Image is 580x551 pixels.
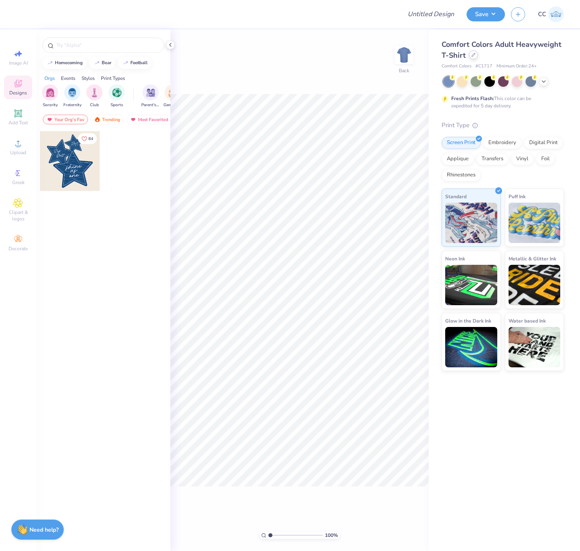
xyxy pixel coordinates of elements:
[146,88,155,97] img: Parent's Weekend Image
[325,532,338,539] span: 100 %
[538,10,546,19] span: CC
[122,61,129,65] img: trend_line.gif
[509,203,561,243] img: Puff Ink
[78,133,97,144] button: Like
[42,84,58,108] button: filter button
[509,192,526,201] span: Puff Ink
[42,57,86,69] button: homecoming
[442,169,481,181] div: Rhinestones
[509,327,561,367] img: Water based Ink
[89,57,115,69] button: bear
[168,88,178,97] img: Game Day Image
[118,57,151,69] button: football
[141,84,160,108] div: filter for Parent's Weekend
[102,61,111,65] div: bear
[86,84,103,108] button: filter button
[445,192,467,201] span: Standard
[63,102,82,108] span: Fraternity
[548,6,564,22] img: Cyril Cabanete
[141,102,160,108] span: Parent's Weekend
[46,88,55,97] img: Sorority Image
[9,90,27,96] span: Designs
[44,75,55,82] div: Orgs
[63,84,82,108] div: filter for Fraternity
[9,60,28,66] span: Image AI
[509,316,546,325] span: Water based Ink
[46,117,53,122] img: most_fav.gif
[90,115,124,124] div: Trending
[126,115,172,124] div: Most Favorited
[163,84,182,108] div: filter for Game Day
[442,153,474,165] div: Applique
[90,88,99,97] img: Club Image
[130,117,136,122] img: most_fav.gif
[4,209,32,222] span: Clipart & logos
[538,6,564,22] a: CC
[10,149,26,156] span: Upload
[63,84,82,108] button: filter button
[536,153,555,165] div: Foil
[86,84,103,108] div: filter for Club
[445,254,465,263] span: Neon Ink
[43,102,58,108] span: Sorority
[55,61,83,65] div: homecoming
[101,75,125,82] div: Print Types
[163,102,182,108] span: Game Day
[475,63,492,70] span: # C1717
[111,102,123,108] span: Sports
[43,115,88,124] div: Your Org's Fav
[82,75,95,82] div: Styles
[12,179,25,186] span: Greek
[451,95,551,109] div: This color can be expedited for 5 day delivery.
[163,84,182,108] button: filter button
[109,84,125,108] div: filter for Sports
[476,153,509,165] div: Transfers
[442,40,561,60] span: Comfort Colors Adult Heavyweight T-Shirt
[445,327,497,367] img: Glow in the Dark Ink
[8,119,28,126] span: Add Text
[483,137,521,149] div: Embroidery
[68,88,77,97] img: Fraternity Image
[442,63,471,70] span: Comfort Colors
[141,84,160,108] button: filter button
[88,137,93,141] span: 84
[524,137,563,149] div: Digital Print
[396,47,412,63] img: Back
[399,67,409,74] div: Back
[61,75,75,82] div: Events
[467,7,505,21] button: Save
[401,6,461,22] input: Untitled Design
[90,102,99,108] span: Club
[496,63,537,70] span: Minimum Order: 24 +
[47,61,53,65] img: trend_line.gif
[130,61,148,65] div: football
[511,153,534,165] div: Vinyl
[109,84,125,108] button: filter button
[445,203,497,243] img: Standard
[94,61,100,65] img: trend_line.gif
[509,254,556,263] span: Metallic & Glitter Ink
[442,121,564,130] div: Print Type
[442,137,481,149] div: Screen Print
[56,41,159,49] input: Try "Alpha"
[451,95,494,102] strong: Fresh Prints Flash:
[112,88,121,97] img: Sports Image
[29,526,59,534] strong: Need help?
[445,265,497,305] img: Neon Ink
[445,316,491,325] span: Glow in the Dark Ink
[8,245,28,252] span: Decorate
[94,117,101,122] img: trending.gif
[509,265,561,305] img: Metallic & Glitter Ink
[42,84,58,108] div: filter for Sorority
